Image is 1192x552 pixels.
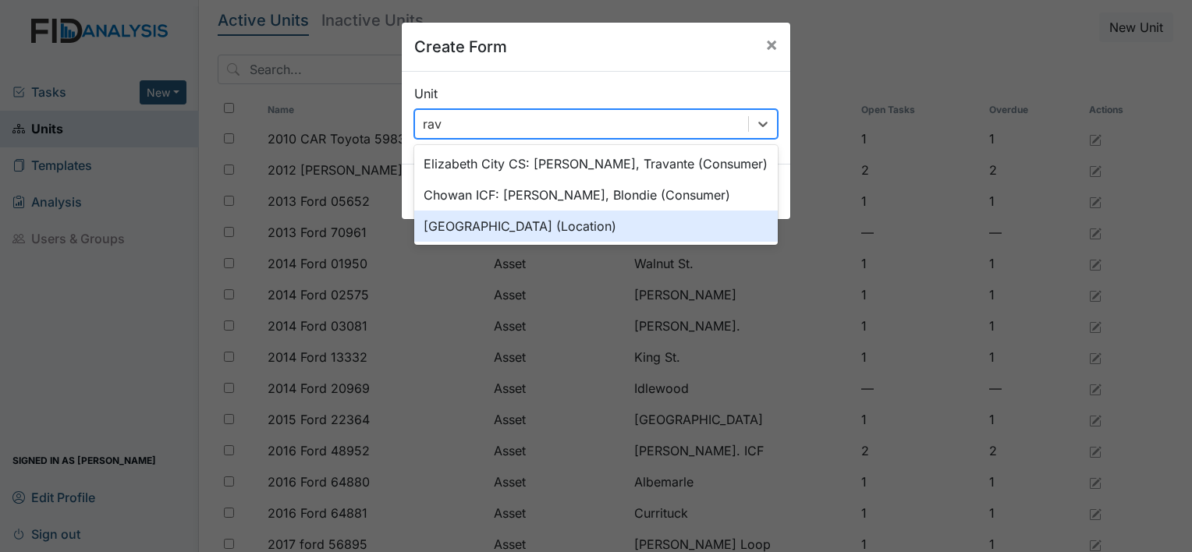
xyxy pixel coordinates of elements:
[414,179,778,211] div: Chowan ICF: [PERSON_NAME], Blondie (Consumer)
[414,35,507,58] h5: Create Form
[414,211,778,242] div: [GEOGRAPHIC_DATA] (Location)
[414,148,778,179] div: Elizabeth City CS: [PERSON_NAME], Travante (Consumer)
[414,84,438,103] label: Unit
[753,23,790,66] button: Close
[765,33,778,55] span: ×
